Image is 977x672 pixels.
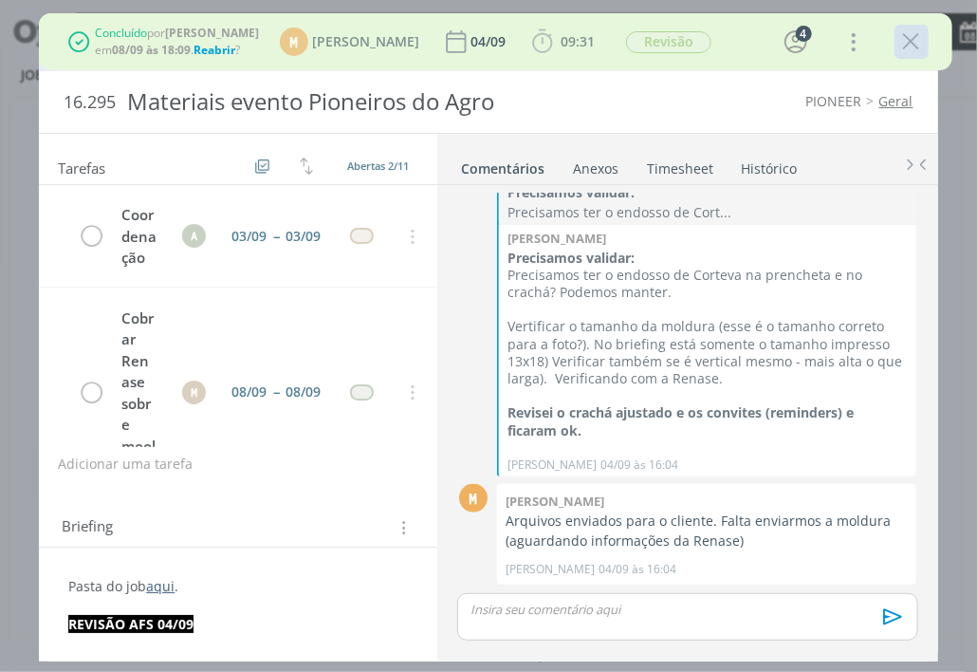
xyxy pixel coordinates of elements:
[273,385,279,399] span: --
[68,615,194,633] strong: REVISÃO AFS 04/09
[95,25,147,41] span: Concluído
[300,158,313,175] img: arrow-down-up.svg
[573,159,618,178] div: Anexos
[194,42,235,58] span: Reabrir
[113,203,164,270] div: Coordenação
[599,561,677,578] span: 04/09 às 16:04
[508,457,598,474] p: [PERSON_NAME]
[165,25,259,41] b: [PERSON_NAME]
[460,151,545,178] a: Comentários
[231,230,267,243] div: 03/09
[508,249,636,267] strong: Precisamos validar:
[95,25,259,59] div: por em . ?
[796,26,812,42] div: 4
[508,183,636,201] strong: Precisamos validar:
[508,202,907,222] p: Precisamos ter o endosso de Cort...
[113,307,164,479] div: Cobrar Renase sobre mooldura
[507,493,605,510] b: [PERSON_NAME]
[741,151,799,178] a: Histórico
[273,230,279,243] span: --
[879,92,913,110] a: Geral
[58,155,105,177] span: Tarefas
[64,92,116,113] span: 16.295
[286,385,321,399] div: 08/09
[286,230,321,243] div: 03/09
[39,13,938,662] div: dialog
[347,159,409,173] span: Abertas 2/11
[646,151,714,178] a: Timesheet
[57,447,194,481] button: Adicionar uma tarefa
[781,27,811,57] button: 4
[470,35,509,48] div: 04/09
[806,92,862,110] a: PIONEER
[112,42,191,58] b: 08/09 às 18:09
[507,561,596,578] p: [PERSON_NAME]
[120,79,551,125] div: Materiais evento Pioneiros do Agro
[62,515,113,540] span: Briefing
[507,512,907,551] p: Arquivos enviados para o cliente. Falta enviarmos a moldura (aguardando informações da Renase)
[231,385,267,399] div: 08/09
[601,457,679,474] span: 04/09 às 16:04
[508,230,607,247] b: [PERSON_NAME]
[508,267,907,301] p: Precisamos ter o endosso de Corteva na prencheta e no crachá? Podemos manter.
[68,577,408,596] p: Pasta do job .
[508,318,907,387] p: Vertificar o tamanho da moldura (esse é o tamanho correto para a foto?). No briefing está somente...
[459,484,488,513] div: M
[508,403,855,439] strong: Revisei o crachá ajustado e os convites (reminders) e ficaram ok.
[146,577,175,595] a: aqui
